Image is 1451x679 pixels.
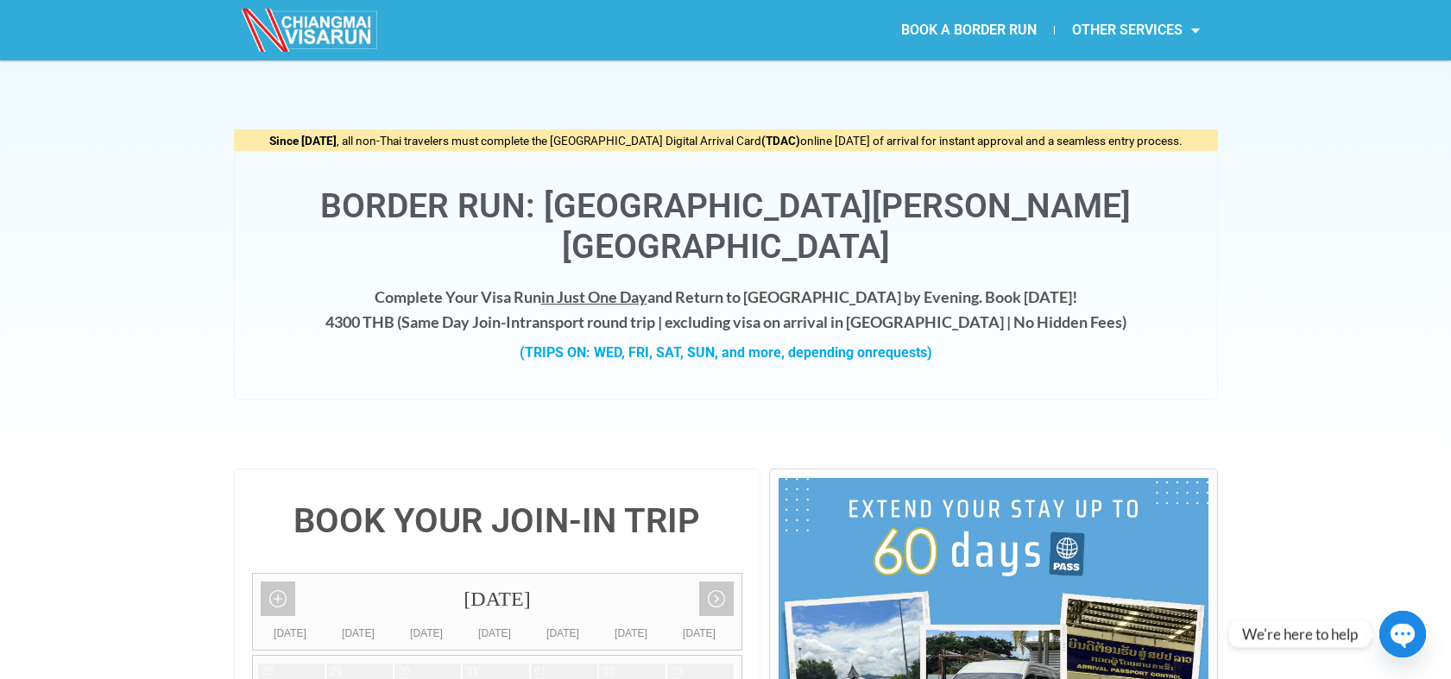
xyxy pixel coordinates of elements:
strong: (TDAC) [761,134,800,148]
strong: Since [DATE] [269,134,337,148]
span: requests) [873,344,932,361]
nav: Menu [725,10,1217,50]
div: 31 [467,664,478,679]
h4: Complete Your Visa Run and Return to [GEOGRAPHIC_DATA] by Evening. Book [DATE]! 4300 THB ( transp... [252,285,1200,335]
strong: (TRIPS ON: WED, FRI, SAT, SUN, and more, depending on [520,344,932,361]
div: [DATE] [393,625,461,642]
div: [DATE] [325,625,393,642]
a: BOOK A BORDER RUN [884,10,1054,50]
strong: Same Day Join-In [401,312,520,331]
div: 01 [535,664,546,679]
div: 28 [262,664,274,679]
span: , all non-Thai travelers must complete the [GEOGRAPHIC_DATA] Digital Arrival Card online [DATE] o... [269,134,1183,148]
div: 29 [331,664,342,679]
div: 03 [672,664,683,679]
div: [DATE] [256,625,325,642]
h4: BOOK YOUR JOIN-IN TRIP [252,504,743,538]
div: 30 [399,664,410,679]
div: 02 [603,664,615,679]
h1: Border Run: [GEOGRAPHIC_DATA][PERSON_NAME][GEOGRAPHIC_DATA] [252,186,1200,267]
div: [DATE] [253,574,742,625]
div: [DATE] [529,625,597,642]
span: in Just One Day [541,287,647,306]
a: OTHER SERVICES [1055,10,1217,50]
div: [DATE] [666,625,734,642]
div: [DATE] [461,625,529,642]
div: [DATE] [597,625,666,642]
